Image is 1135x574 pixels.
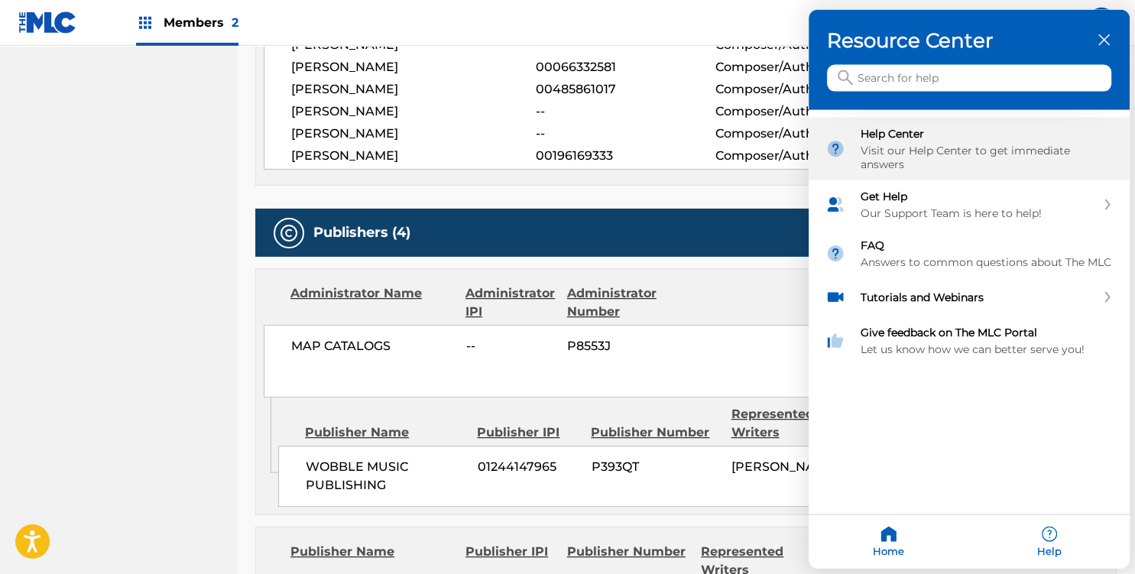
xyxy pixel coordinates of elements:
[861,190,1096,203] div: Get Help
[825,244,845,264] img: module icon
[809,110,1130,365] div: Resource center home modules
[825,139,845,159] img: module icon
[1103,292,1112,303] svg: expand
[861,290,1096,304] div: Tutorials and Webinars
[861,342,1113,356] div: Let us know how we can better serve you!
[969,515,1130,569] div: Help
[827,65,1111,92] input: Search for help
[861,144,1113,171] div: Visit our Help Center to get immediate answers
[809,515,969,569] div: Home
[825,331,845,351] img: module icon
[809,110,1130,365] div: entering resource center home
[861,206,1096,220] div: Our Support Team is here to help!
[809,278,1130,316] div: Tutorials and Webinars
[809,229,1130,278] div: FAQ
[1097,33,1111,47] div: close resource center
[809,180,1130,229] div: Get Help
[825,287,845,307] img: module icon
[827,28,1111,53] h3: Resource Center
[861,326,1113,339] div: Give feedback on The MLC Portal
[861,255,1113,269] div: Answers to common questions about The MLC
[861,238,1113,252] div: FAQ
[825,195,845,215] img: module icon
[809,118,1130,180] div: Help Center
[838,70,853,86] svg: icon
[1103,199,1112,210] svg: expand
[861,127,1113,141] div: Help Center
[809,316,1130,365] div: Give feedback on The MLC Portal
